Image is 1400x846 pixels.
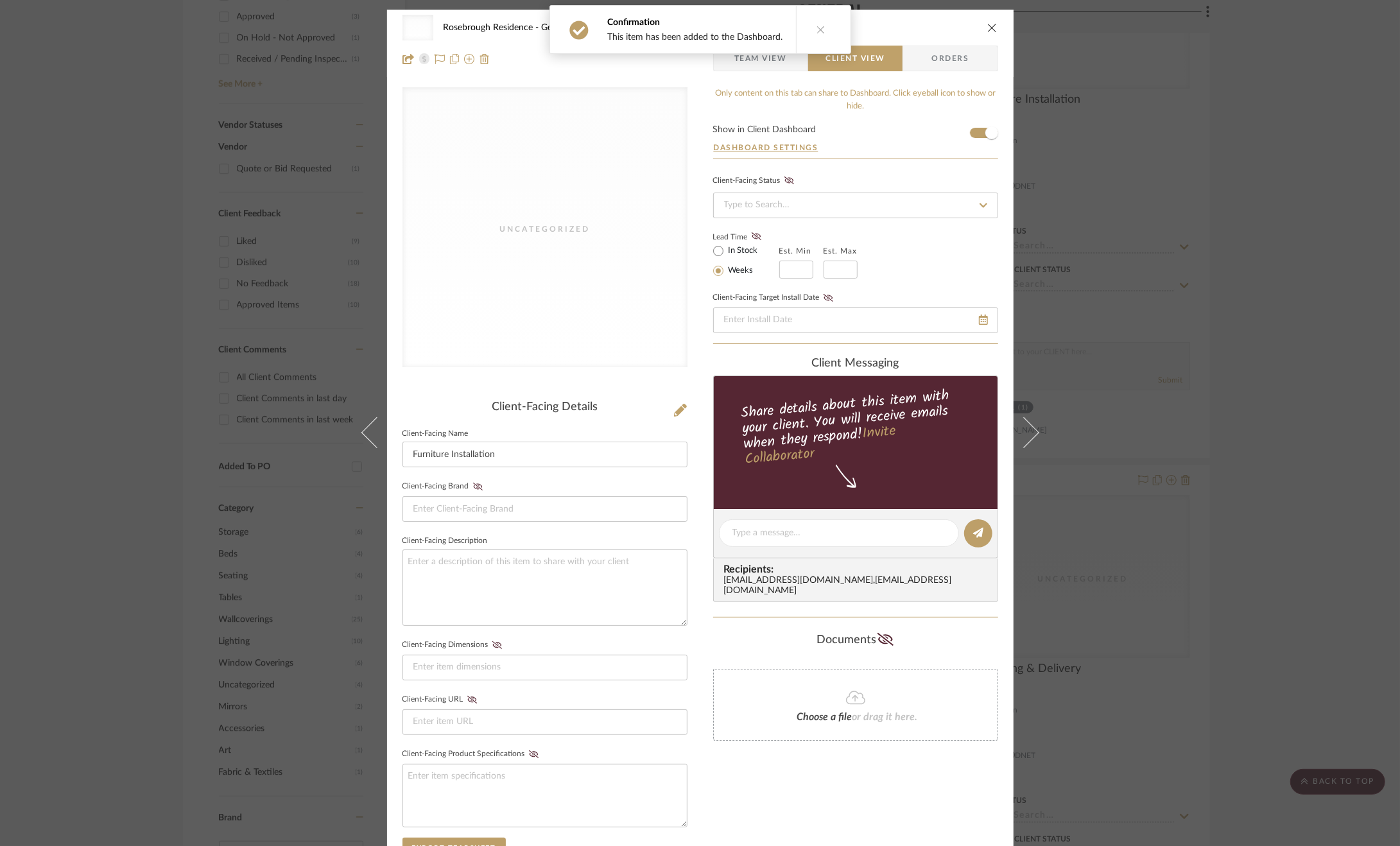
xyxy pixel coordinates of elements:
[542,23,580,32] span: General
[402,641,506,650] label: Client-Facing Dimensions
[608,16,783,29] div: Confirmation
[402,496,687,522] input: Enter Client-Facing Brand
[402,695,481,704] label: Client-Facing URL
[711,384,999,470] div: Share details about this item with your client. You will receive emails when they respond!
[713,293,837,302] label: Client-Facing Target Install Date
[713,243,779,279] mat-radio-group: Select item type
[402,482,487,491] label: Client-Facing Brand
[713,142,819,153] button: Dashboard Settings
[713,307,998,333] input: Enter Install Date
[402,401,687,415] div: Client-Facing Details
[525,750,542,759] button: Client-Facing Product Specifications
[713,357,998,371] div: client Messaging
[402,709,687,735] input: Enter item URL
[481,223,609,236] div: Uncategorized
[713,87,998,112] div: Only content on this tab can share to Dashboard. Click eyeball icon to show or hide.
[724,576,992,596] div: [EMAIL_ADDRESS][DOMAIN_NAME] , [EMAIL_ADDRESS][DOMAIN_NAME]
[402,442,687,467] input: Enter Client-Facing Item Name
[713,630,998,651] div: Documents
[779,246,812,255] label: Est. Min
[463,695,481,704] button: Client-Facing URL
[748,230,765,243] button: Lead Time
[726,265,754,277] label: Weeks
[726,245,758,257] label: In Stock
[469,482,487,491] button: Client-Facing Brand
[713,231,779,243] label: Lead Time
[488,641,506,650] button: Client-Facing Dimensions
[608,31,783,43] div: This item has been added to the Dashboard.
[987,22,998,33] button: close
[724,564,992,575] span: Recipients:
[402,538,488,544] label: Client-Facing Description
[444,23,542,32] span: Rosebrough Residence
[797,712,852,722] span: Choose a file
[402,431,469,437] label: Client-Facing Name
[826,46,885,71] span: Client View
[713,193,998,218] input: Type to Search…
[480,54,490,64] img: Remove from project
[713,175,798,187] div: Client-Facing Status
[917,46,983,71] span: Orders
[402,750,542,759] label: Client-Facing Product Specifications
[402,655,687,680] input: Enter item dimensions
[824,246,858,255] label: Est. Max
[852,712,918,722] span: or drag it here.
[820,293,837,302] button: Client-Facing Target Install Date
